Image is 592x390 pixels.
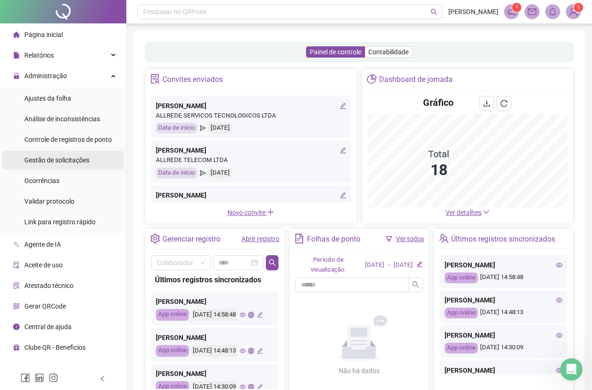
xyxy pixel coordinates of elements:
span: edit [417,261,423,267]
span: send [200,123,206,133]
span: pie-chart [367,74,377,84]
div: [DATE] 14:58:48 [191,309,237,321]
div: App online [445,343,478,353]
span: eye [556,367,563,374]
span: lock [13,73,20,79]
span: edit [340,192,346,199]
span: eye [240,348,246,354]
span: Atestado técnico [24,282,73,289]
span: search [431,8,438,15]
a: Abrir registro [241,235,279,243]
div: [PERSON_NAME] [156,145,346,155]
span: instagram [49,373,58,383]
span: Central de ajuda [24,323,72,331]
div: [DATE] 14:58:48 [445,272,563,283]
div: [PERSON_NAME] [156,368,274,379]
span: eye [240,384,246,390]
span: Ajustes da folha [24,95,71,102]
iframe: Intercom live chat [560,358,583,381]
span: Relatórios [24,52,54,59]
span: Clube QR - Beneficios [24,344,86,351]
div: Dashboard de jornada [379,72,453,88]
span: Controle de registros de ponto [24,136,112,143]
span: edit [257,384,263,390]
span: global [248,384,254,390]
span: Validar protocolo [24,198,74,205]
span: mail [528,7,536,16]
div: [DATE] 14:48:13 [191,345,237,357]
span: home [13,31,20,38]
span: edit [340,103,346,109]
div: [PERSON_NAME] [445,365,563,375]
div: Últimos registros sincronizados [155,274,275,286]
span: notification [507,7,516,16]
span: [PERSON_NAME] [448,7,498,17]
span: solution [150,74,160,84]
span: edit [257,348,263,354]
div: ALLREDE SERVICOS TECNOLOGICOS LTDA [156,200,346,210]
div: [DATE] [208,168,232,178]
span: eye [556,297,563,303]
div: [DATE] 14:48:13 [445,308,563,318]
div: [DATE] 14:30:09 [445,343,563,353]
span: Gestão de solicitações [24,156,89,164]
span: linkedin [35,373,44,383]
div: [DATE] [208,123,232,133]
span: search [269,259,276,266]
a: Ver todos [396,235,424,243]
div: App online [445,272,478,283]
div: App online [156,345,189,357]
span: Painel de controle [310,48,361,56]
span: edit [257,312,263,318]
span: global [248,312,254,318]
div: [PERSON_NAME] [156,190,346,200]
span: info-circle [13,324,20,330]
span: file-text [294,234,304,243]
span: team [439,234,449,243]
span: Link para registro rápido [24,218,95,226]
a: Ver detalhes down [446,209,490,216]
div: [DATE] [394,260,413,270]
span: qrcode [13,303,20,309]
span: download [483,100,490,107]
span: bell [548,7,557,16]
span: edit [340,147,346,154]
span: solution [13,282,20,289]
sup: Atualize o seu contato no menu Meus Dados [574,3,583,12]
div: [PERSON_NAME] [445,260,563,270]
img: 76874 [566,5,580,19]
span: Novo convite [227,209,274,216]
div: Período de visualização: [295,255,361,275]
span: global [248,348,254,354]
span: 1 [515,4,519,11]
span: reload [500,100,508,107]
span: filter [386,235,392,242]
div: Convites enviados [162,72,223,88]
span: file [13,52,20,59]
div: ALLREDE SERVICOS TECNOLOGICOS LTDA [156,111,346,121]
div: Não há dados [316,366,402,376]
span: audit [13,262,20,268]
span: eye [240,312,246,318]
span: eye [556,332,563,338]
div: [DATE] [365,260,384,270]
h4: Gráfico [423,96,453,109]
span: Ver detalhes [446,209,482,216]
div: Gerenciar registro [162,231,220,247]
div: [PERSON_NAME] [445,295,563,305]
span: search [412,281,419,288]
div: Data de início [156,168,197,178]
span: Administração [24,72,67,80]
div: ALLREDE TELECOM LTDA [156,155,346,165]
div: Últimos registros sincronizados [451,231,555,247]
span: plus [267,208,274,216]
span: Gerar QRCode [24,302,66,310]
div: [PERSON_NAME] [156,332,274,343]
span: gift [13,344,20,351]
div: [PERSON_NAME] [156,101,346,111]
div: [PERSON_NAME] [445,330,563,340]
span: eye [556,262,563,268]
span: Agente de IA [24,241,61,248]
div: [PERSON_NAME] [156,296,274,307]
div: Folhas de ponto [307,231,360,247]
